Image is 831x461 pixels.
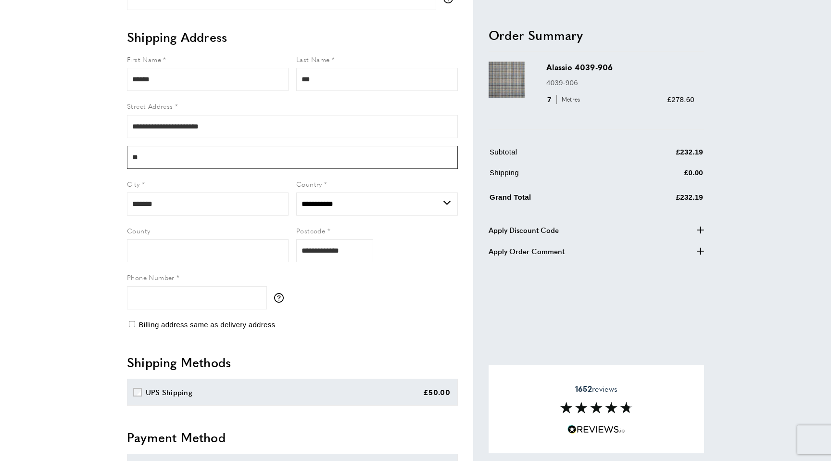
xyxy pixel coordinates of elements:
[489,26,704,43] h2: Order Summary
[296,226,325,235] span: Postcode
[296,54,330,64] span: Last Name
[146,386,193,398] div: UPS Shipping
[560,402,632,413] img: Reviews section
[129,321,135,327] input: Billing address same as delivery address
[127,179,140,189] span: City
[667,95,694,103] span: £278.60
[546,93,583,105] div: 7
[619,146,704,165] td: £232.19
[138,320,275,329] span: Billing address same as delivery address
[127,354,458,371] h2: Shipping Methods
[127,54,161,64] span: First Name
[556,95,583,104] span: Metres
[127,272,175,282] span: Phone Number
[127,226,150,235] span: County
[489,62,525,98] img: Alassio 4039-906
[423,386,450,398] div: £50.00
[567,425,625,434] img: Reviews.io 5 stars
[127,28,458,46] h2: Shipping Address
[619,189,704,210] td: £232.19
[546,62,694,73] h3: Alassio 4039-906
[546,77,694,88] p: 4039-906
[490,166,618,185] td: Shipping
[274,293,289,303] button: More information
[296,179,322,189] span: Country
[575,384,617,394] span: reviews
[575,383,592,394] strong: 1652
[490,146,618,165] td: Subtotal
[489,245,565,256] span: Apply Order Comment
[127,101,173,111] span: Street Address
[127,429,458,446] h2: Payment Method
[619,166,704,185] td: £0.00
[489,224,559,235] span: Apply Discount Code
[490,189,618,210] td: Grand Total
